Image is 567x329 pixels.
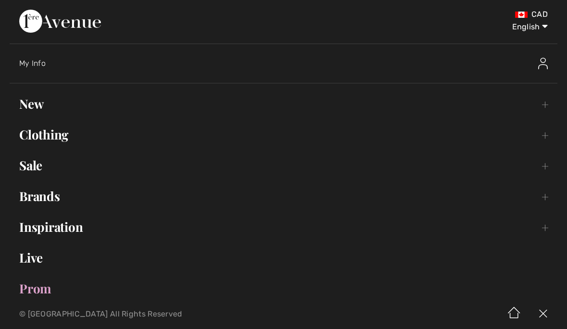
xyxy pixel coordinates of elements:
[10,155,557,176] a: Sale
[19,59,46,68] span: My Info
[333,10,548,19] div: CAD
[500,299,529,329] img: Home
[19,48,557,79] a: My InfoMy Info
[10,93,557,114] a: New
[10,124,557,145] a: Clothing
[19,311,333,317] p: © [GEOGRAPHIC_DATA] All Rights Reserved
[529,299,557,329] img: X
[10,186,557,207] a: Brands
[538,58,548,69] img: My Info
[19,10,101,33] img: 1ère Avenue
[10,278,557,299] a: Prom
[10,216,557,238] a: Inspiration
[10,247,557,268] a: Live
